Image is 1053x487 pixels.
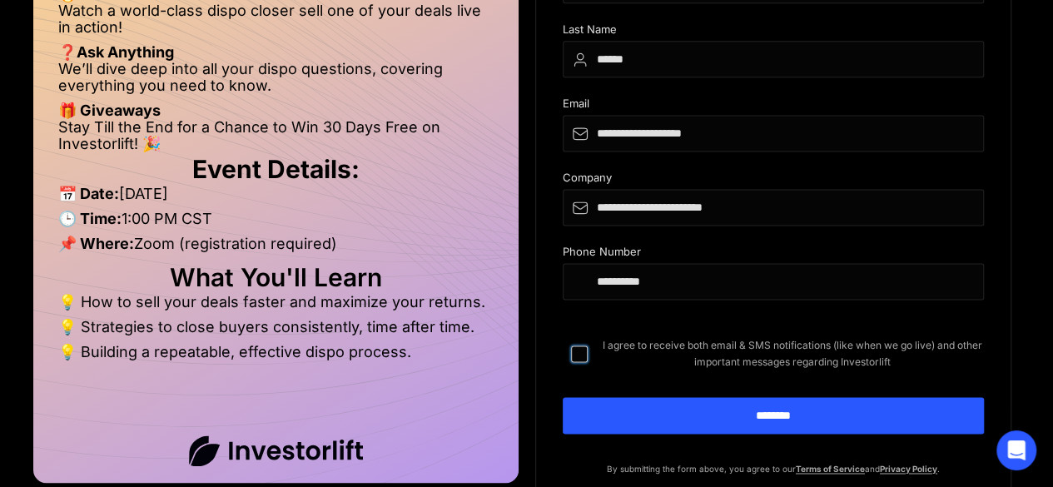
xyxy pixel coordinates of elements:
span: I agree to receive both email & SMS notifications (like when we go live) and other important mess... [601,337,985,370]
li: [DATE] [58,186,494,211]
li: 💡 Strategies to close buyers consistently, time after time. [58,319,494,344]
strong: 🎁 Giveaways [58,102,161,119]
a: Privacy Policy [880,464,937,474]
div: Open Intercom Messenger [996,430,1036,470]
a: Terms of Service [796,464,865,474]
div: Company [563,171,985,189]
p: By submitting the form above, you agree to our and . [563,460,985,477]
strong: 🕒 Time: [58,210,122,227]
li: 💡 Building a repeatable, effective dispo process. [58,344,494,360]
li: 1:00 PM CST [58,211,494,236]
li: 💡 How to sell your deals faster and maximize your returns. [58,294,494,319]
li: Stay Till the End for a Chance to Win 30 Days Free on Investorlift! 🎉 [58,119,494,152]
div: Last Name [563,23,985,41]
div: Phone Number [563,246,985,263]
strong: ❓Ask Anything [58,43,174,61]
li: We’ll dive deep into all your dispo questions, covering everything you need to know. [58,61,494,102]
strong: 📅 Date: [58,185,119,202]
li: Zoom (registration required) [58,236,494,261]
li: Watch a world-class dispo closer sell one of your deals live in action! [58,2,494,44]
strong: Event Details: [192,154,360,184]
h2: What You'll Learn [58,269,494,286]
div: Email [563,97,985,115]
strong: 📌 Where: [58,235,134,252]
